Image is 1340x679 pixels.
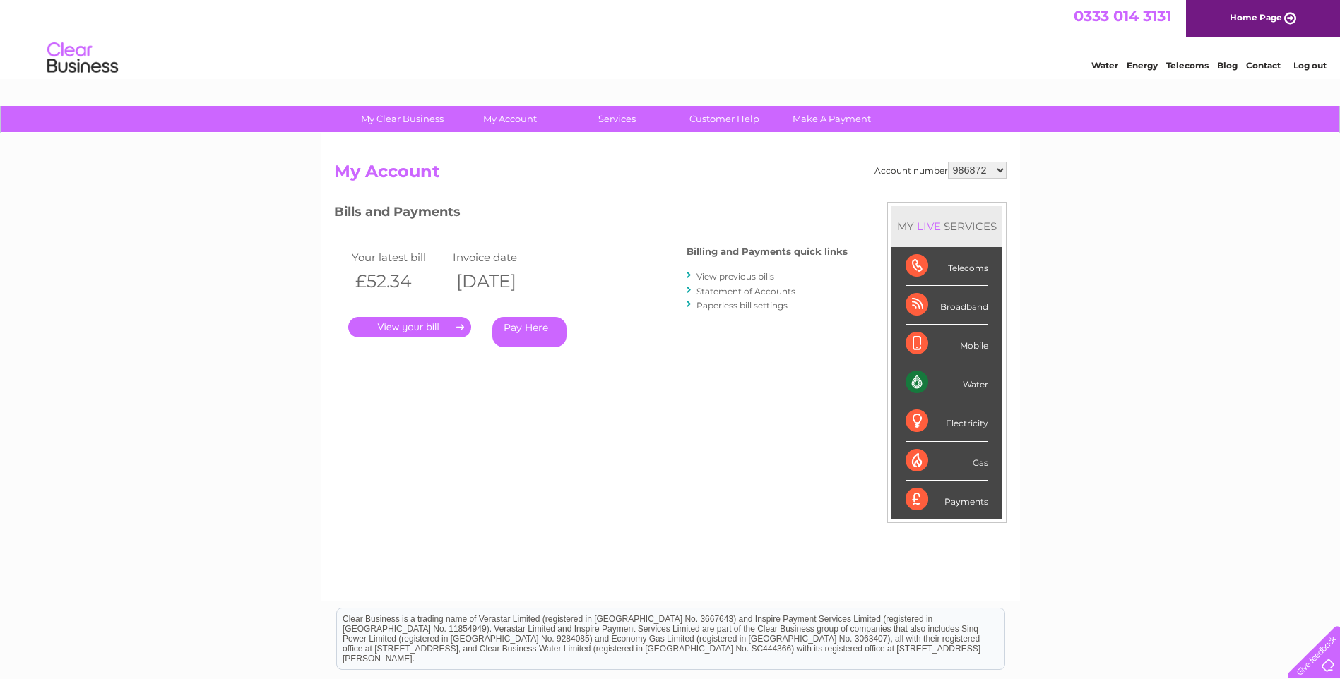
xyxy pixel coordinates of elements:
[449,248,551,267] td: Invoice date
[1127,60,1158,71] a: Energy
[47,37,119,80] img: logo.png
[449,267,551,296] th: [DATE]
[906,247,988,286] div: Telecoms
[687,246,848,257] h4: Billing and Payments quick links
[906,325,988,363] div: Mobile
[1217,60,1238,71] a: Blog
[906,402,988,441] div: Electricity
[344,106,461,132] a: My Clear Business
[773,106,890,132] a: Make A Payment
[906,481,988,519] div: Payments
[1246,60,1281,71] a: Contact
[334,202,848,227] h3: Bills and Payments
[348,267,450,296] th: £52.34
[451,106,568,132] a: My Account
[1166,60,1209,71] a: Telecoms
[891,206,1002,246] div: MY SERVICES
[1074,7,1171,25] a: 0333 014 3131
[696,286,795,296] a: Statement of Accounts
[906,442,988,481] div: Gas
[696,271,774,282] a: View previous bills
[348,317,471,337] a: .
[1091,60,1118,71] a: Water
[666,106,783,132] a: Customer Help
[559,106,675,132] a: Services
[914,220,944,233] div: LIVE
[348,248,450,267] td: Your latest bill
[906,363,988,402] div: Water
[696,300,788,311] a: Paperless bill settings
[492,317,567,347] a: Pay Here
[1293,60,1327,71] a: Log out
[337,8,1004,68] div: Clear Business is a trading name of Verastar Limited (registered in [GEOGRAPHIC_DATA] No. 3667643...
[906,286,988,325] div: Broadband
[334,162,1007,188] h2: My Account
[874,162,1007,179] div: Account number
